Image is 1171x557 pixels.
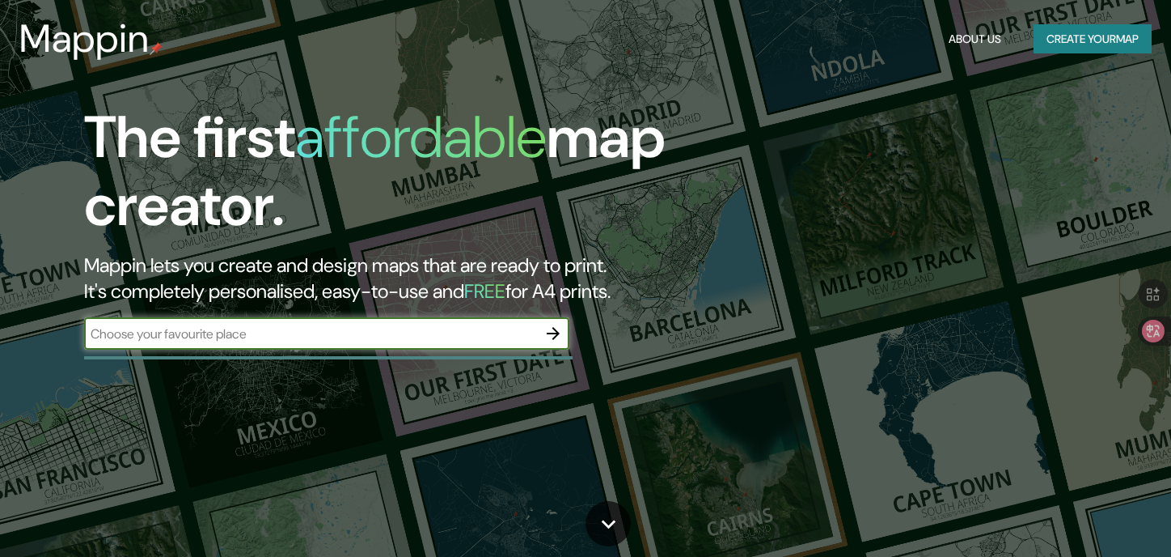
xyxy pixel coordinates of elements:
[295,100,547,175] h1: affordable
[150,42,163,55] img: mappin-pin
[19,16,150,62] h3: Mappin
[84,253,670,304] h2: Mappin lets you create and design maps that are ready to print. It's completely personalised, eas...
[84,104,670,253] h1: The first map creator.
[1034,24,1152,54] button: Create yourmap
[84,325,537,343] input: Choose your favourite place
[464,278,505,304] h5: FREE
[942,24,1008,54] button: About Us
